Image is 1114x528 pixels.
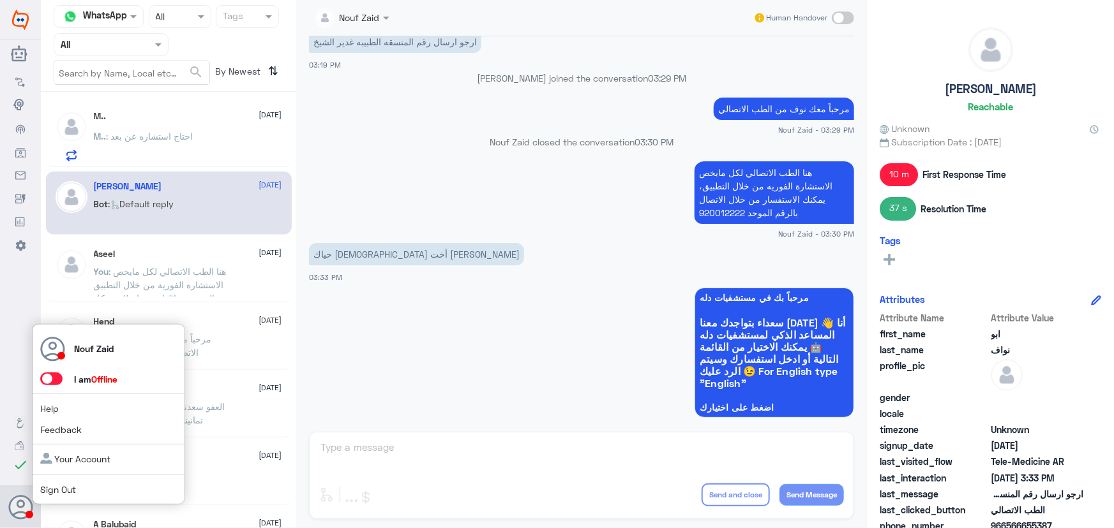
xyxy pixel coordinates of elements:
[880,343,988,356] span: last_name
[94,181,162,192] h5: ابو نواف
[991,327,1083,341] span: ابو
[880,235,901,246] h6: Tags
[880,122,930,135] span: Unknown
[880,391,988,404] span: gender
[74,342,114,355] p: Nouf Zaid
[821,422,854,433] span: 03:33 PM
[991,471,1083,485] span: 2025-10-01T12:33:03.8883088Z
[991,439,1083,452] span: 2025-10-01T11:32:36.539Z
[880,455,988,468] span: last_visited_flow
[778,228,854,239] span: Nouf Zaid - 03:30 PM
[991,503,1083,517] span: الطب الاتصالي
[766,12,827,24] span: Human Handover
[91,374,117,385] span: Offline
[714,98,854,120] p: 1/10/2025, 3:29 PM
[945,82,1037,96] h5: [PERSON_NAME]
[309,31,481,53] p: 1/10/2025, 3:19 PM
[880,197,916,220] span: 37 s
[880,311,988,325] span: Attribute Name
[635,136,674,147] span: 03:30 PM
[40,453,110,464] a: Your Account
[40,424,82,435] a: Feedback
[991,455,1083,468] span: Tele-Medicine AR
[880,327,988,341] span: first_name
[221,9,243,26] div: Tags
[702,483,770,506] button: Send and close
[700,316,849,389] span: سعداء بتواجدك معنا [DATE] 👋 أنا المساعد الذكي لمستشفيات دله 🤖 يمكنك الاختيار من القائمة التالية أ...
[309,71,854,85] p: [PERSON_NAME] joined the conversation
[880,503,988,517] span: last_clicked_button
[210,61,264,86] span: By Newest
[94,266,234,357] span: : هنا الطب الاتصالي لكل مايخص الاستشارة الفورية من خلال التطبيق والتي من خلالها يتم تواصلك بشكل ف...
[991,359,1023,391] img: defaultAdmin.png
[188,62,204,83] button: search
[61,7,80,26] img: whatsapp.png
[880,439,988,452] span: signup_date
[880,293,925,305] h6: Attributes
[54,61,209,84] input: Search by Name, Local etc…
[94,316,115,327] h5: Hend
[94,266,109,277] span: You
[269,61,279,82] i: ⇅
[12,10,29,30] img: Widebot Logo
[56,316,87,348] img: defaultAdmin.png
[309,135,854,149] p: Nouf Zaid closed the conversation
[991,423,1083,436] span: Unknown
[880,135,1101,149] span: Subscription Date : [DATE]
[700,293,849,303] span: مرحباً بك في مستشفيات دله
[880,359,988,388] span: profile_pic
[969,28,1012,71] img: defaultAdmin.png
[259,382,282,393] span: [DATE]
[56,111,87,143] img: defaultAdmin.png
[922,168,1006,181] span: First Response Time
[8,495,33,519] button: Avatar
[991,391,1083,404] span: null
[94,131,107,142] span: M..
[700,402,849,413] span: اضغط على اختيارك
[991,311,1083,325] span: Attribute Value
[188,64,204,80] span: search
[40,403,59,414] a: Help
[309,61,341,69] span: 03:19 PM
[259,109,282,121] span: [DATE]
[259,314,282,326] span: [DATE]
[109,198,174,209] span: : Default reply
[921,202,986,216] span: Resolution Time
[74,374,117,385] span: I am
[880,471,988,485] span: last_interaction
[968,101,1013,112] h6: Reachable
[259,450,282,461] span: [DATE]
[779,484,844,506] button: Send Message
[309,273,342,281] span: 03:33 PM
[13,457,28,473] i: check
[880,423,988,436] span: timezone
[107,131,193,142] span: : احتاج استشاره عن بعد
[309,243,524,265] p: 1/10/2025, 3:33 PM
[56,181,87,213] img: defaultAdmin.png
[94,249,116,260] h5: Aseel
[259,179,282,191] span: [DATE]
[991,487,1083,501] span: ارجو ارسال رقم المنسقه الطبيبه غدير الشيخ
[880,163,918,186] span: 10 m
[40,484,76,495] a: Sign Out
[695,161,854,224] p: 1/10/2025, 3:30 PM
[94,198,109,209] span: Bot
[94,111,107,122] h5: M..
[880,407,988,420] span: locale
[56,249,87,281] img: defaultAdmin.png
[648,73,686,84] span: 03:29 PM
[778,124,854,135] span: Nouf Zaid - 03:29 PM
[880,487,988,501] span: last_message
[991,407,1083,420] span: null
[259,247,282,258] span: [DATE]
[991,343,1083,356] span: نواف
